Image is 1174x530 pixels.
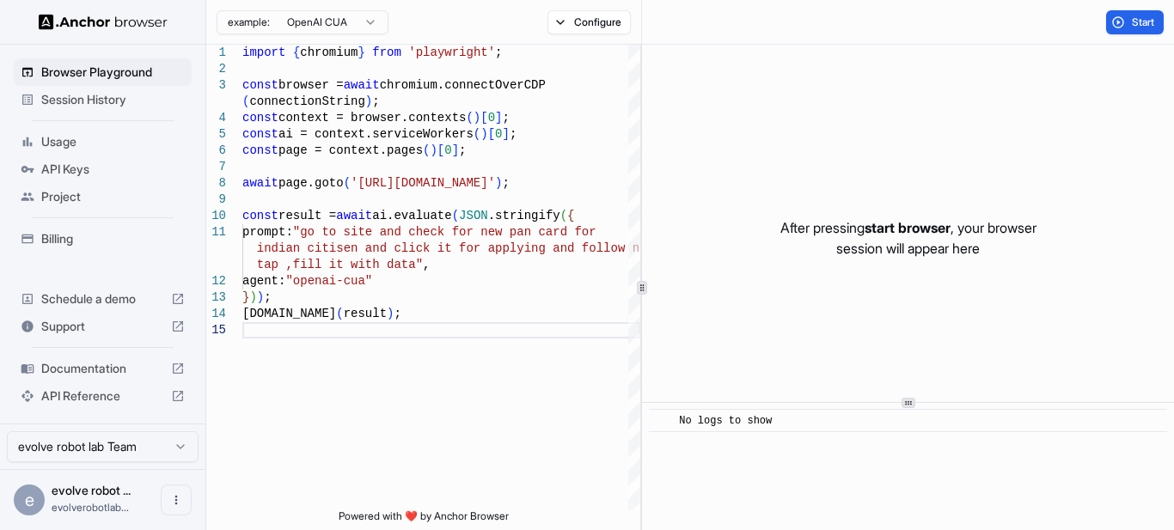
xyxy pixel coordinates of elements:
div: 2 [206,61,226,77]
span: const [242,127,278,141]
button: Start [1106,10,1164,34]
div: Schedule a demo [14,285,192,313]
span: JSON [459,209,488,222]
span: , [423,258,430,271]
span: Billing [41,230,185,247]
div: Session History [14,86,192,113]
span: ) [430,143,437,157]
span: Browser Playground [41,64,185,81]
span: ) [495,176,502,190]
span: ( [452,209,459,222]
span: ] [452,143,459,157]
span: context = browser.contexts [278,111,466,125]
img: Anchor Logo [39,14,168,30]
span: [ [488,127,495,141]
div: 12 [206,273,226,289]
button: Open menu [161,484,192,515]
span: result [344,307,387,320]
div: 13 [206,289,226,306]
div: 3 [206,77,226,94]
span: [ [480,111,487,125]
span: No logs to show [679,415,772,427]
div: Support [14,313,192,340]
span: .stringify [488,209,560,222]
span: Support [41,318,164,335]
span: agent: [242,274,285,288]
span: 0 [495,127,502,141]
div: Browser Playground [14,58,192,86]
div: e [14,484,45,515]
span: start browser [865,219,951,236]
button: Configure [547,10,631,34]
div: 1 [206,45,226,61]
div: 8 [206,175,226,192]
span: 0 [444,143,451,157]
div: 7 [206,159,226,175]
div: API Keys [14,155,192,183]
span: 0 [488,111,495,125]
div: API Reference [14,382,192,410]
span: const [242,143,278,157]
span: example: [228,15,270,29]
span: indian citisen and click it for applying and follo [257,241,618,255]
span: ; [372,94,379,108]
span: ai.evaluate [372,209,451,222]
span: ; [495,46,502,59]
span: chromium.connectOverCDP [380,78,546,92]
div: 9 [206,192,226,208]
span: ) [480,127,487,141]
span: Project [41,188,185,205]
span: API Reference [41,387,164,405]
span: "go to site and check for new pan card for [293,225,596,239]
span: [DOMAIN_NAME] [242,307,336,320]
span: import [242,46,285,59]
div: 6 [206,143,226,159]
span: 'playwright' [408,46,495,59]
div: 14 [206,306,226,322]
span: const [242,209,278,222]
span: tap ,fill it with data" [257,258,423,271]
span: from [372,46,401,59]
span: await [242,176,278,190]
span: ] [495,111,502,125]
span: w new [618,241,654,255]
span: ] [502,127,509,141]
span: ( [242,94,249,108]
span: prompt: [242,225,293,239]
p: After pressing , your browser session will appear here [780,217,1036,259]
span: '[URL][DOMAIN_NAME]' [351,176,495,190]
span: ( [560,209,567,222]
div: Billing [14,225,192,253]
span: ( [466,111,473,125]
span: [ [437,143,444,157]
div: Documentation [14,355,192,382]
span: ) [387,307,394,320]
span: connectionString [249,94,364,108]
span: Usage [41,133,185,150]
span: ; [502,176,509,190]
span: chromium [300,46,358,59]
span: } [358,46,364,59]
div: 11 [206,224,226,241]
span: Schedule a demo [41,290,164,308]
span: ; [394,307,401,320]
span: ; [502,111,509,125]
span: ) [257,290,264,304]
span: ( [423,143,430,157]
span: ) [249,290,256,304]
span: ai = context.serviceWorkers [278,127,474,141]
span: page.goto [278,176,344,190]
div: 5 [206,126,226,143]
span: Session History [41,91,185,108]
span: ; [510,127,517,141]
span: Documentation [41,360,164,377]
span: await [336,209,372,222]
span: result = [278,209,336,222]
span: ) [474,111,480,125]
span: { [293,46,300,59]
span: ( [474,127,480,141]
div: Project [14,183,192,210]
span: const [242,78,278,92]
span: "openai-cua" [285,274,372,288]
span: API Keys [41,161,185,178]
